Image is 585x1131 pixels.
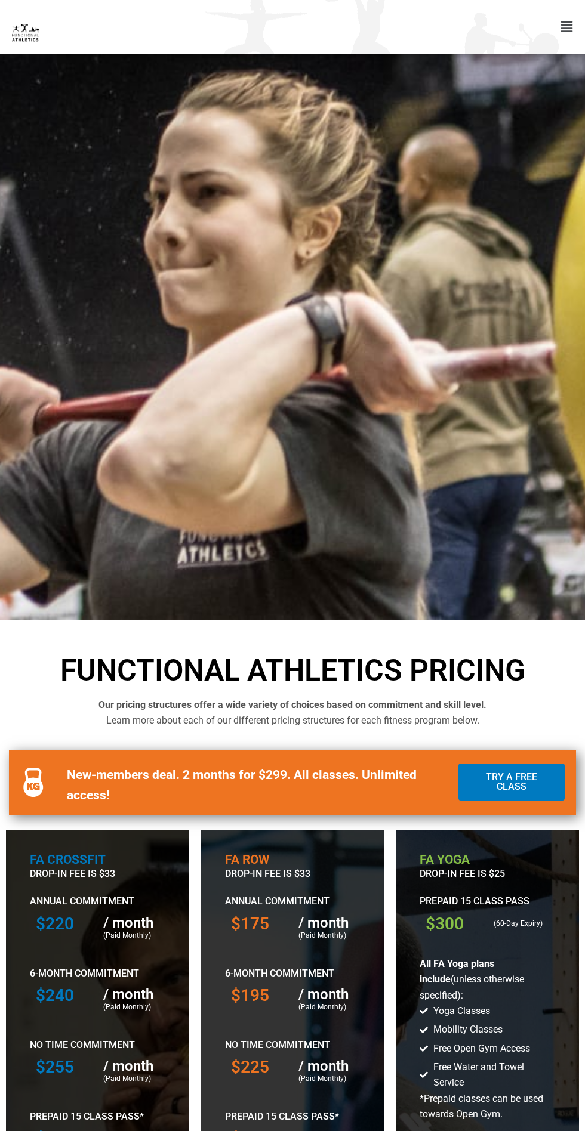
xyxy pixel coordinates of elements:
[103,930,159,942] p: (Paid Monthly)
[430,1041,530,1056] span: Free Open Gym Access
[225,1037,361,1053] p: No Time Commitment
[420,1091,555,1123] p: *Prepaid classes can be used towards Open Gym.
[231,1059,287,1076] h3: $225
[225,866,361,882] p: drop-in fee is $33
[103,916,159,930] h5: / month
[103,987,159,1002] h5: / month
[36,987,91,1004] h3: $240
[420,866,555,882] p: drop-in fee is $25
[30,1109,165,1124] p: Prepaid 15 Class Pass*
[430,1022,503,1037] span: Mobility Classes
[36,916,91,932] h3: $220
[298,916,354,930] h5: / month
[6,656,579,685] h1: Functional Athletics Pricing
[12,24,39,42] img: default-logo
[30,1037,165,1053] p: No Time Commitment
[103,1059,159,1073] h5: / month
[430,1059,555,1091] span: Free Water and Towel Service
[458,764,565,801] a: Try a Free Class
[420,854,555,866] h2: FA Yoga
[231,987,287,1004] h3: $195
[476,772,547,792] span: Try a Free Class
[225,854,361,866] h2: FA ROW
[420,956,555,1003] p: (unless otherwise specified):
[426,916,481,932] h3: $300
[231,916,287,932] h3: $175
[420,894,555,909] p: Prepaid 15 Class Pass
[298,1059,354,1073] h5: / month
[12,24,57,42] a: default-logo
[36,1059,91,1076] h3: $255
[556,16,577,38] div: Menu Toggle
[494,918,549,930] p: (60-Day Expiry)
[225,966,361,981] p: 6-Month Commitment
[30,854,165,866] h2: FA Crossfit
[67,768,417,803] b: New-members deal. 2 months for $299. All classes. Unlimited access!
[430,1003,490,1019] span: Yoga Classes
[420,958,494,985] b: All FA Yoga plans include
[30,894,165,909] p: Annual Commitment
[103,1002,159,1013] p: (Paid Monthly)
[30,866,165,882] p: drop-in fee is $33
[298,1073,354,1085] p: (Paid Monthly)
[298,930,354,942] p: (Paid Monthly)
[30,966,165,981] p: 6-Month Commitment
[225,1109,361,1124] p: Prepaid 15 Class Pass*
[225,894,361,909] p: Annual Commitment
[106,715,479,726] span: Learn more about each of our different pricing structures for each fitness program below.
[103,1073,159,1085] p: (Paid Monthly)
[298,1002,354,1013] p: (Paid Monthly)
[298,987,354,1002] h5: / month
[98,699,487,710] b: Our pricing structures offer a wide variety of choices based on commitment and skill level.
